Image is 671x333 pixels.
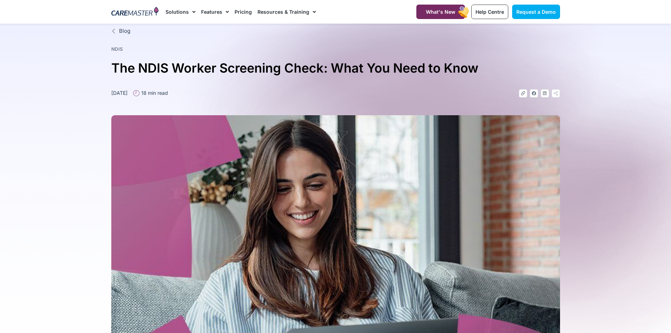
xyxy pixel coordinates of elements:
[111,27,560,35] a: Blog
[111,46,123,52] a: NDIS
[416,5,465,19] a: What's New
[111,7,159,17] img: CareMaster Logo
[512,5,560,19] a: Request a Demo
[476,9,504,15] span: Help Centre
[426,9,455,15] span: What's New
[516,9,556,15] span: Request a Demo
[111,90,128,96] time: [DATE]
[139,89,168,97] span: 18 min read
[117,27,130,35] span: Blog
[111,58,560,79] h1: The NDIS Worker Screening Check: What You Need to Know
[471,5,508,19] a: Help Centre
